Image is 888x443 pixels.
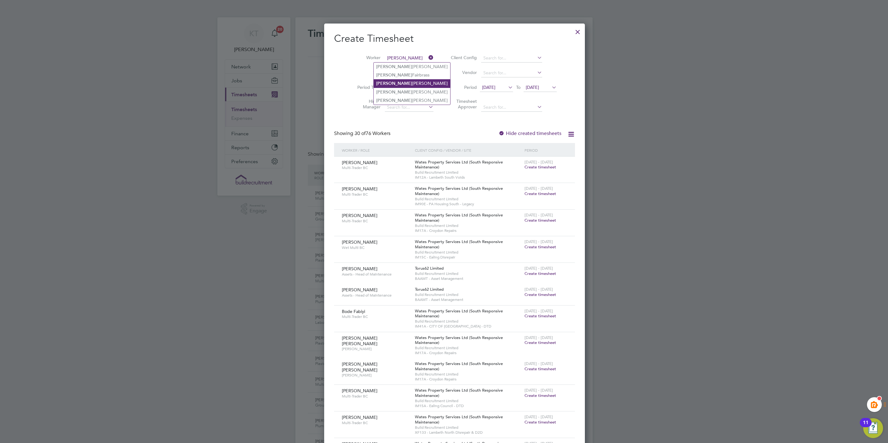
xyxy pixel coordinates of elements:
span: To [514,83,522,91]
div: Client Config / Vendor / Site [413,143,523,157]
label: Hiring Manager [353,98,381,110]
span: Build Recruitment Limited [415,223,521,228]
span: BAAMT - Asset Management [415,276,521,281]
span: [PERSON_NAME] [342,373,410,378]
span: Create timesheet [525,164,556,170]
li: [PERSON_NAME] [374,96,450,105]
div: Period [523,143,569,157]
button: Open Resource Center, 11 new notifications [863,418,883,438]
input: Search for... [385,103,433,112]
span: Create timesheet [525,393,556,398]
span: Create timesheet [525,313,556,319]
span: [PERSON_NAME] [PERSON_NAME] [342,361,377,372]
h2: Create Timesheet [334,32,575,45]
span: Create timesheet [525,292,556,297]
span: [PERSON_NAME] [342,160,377,165]
input: Search for... [481,103,542,112]
span: XF133 - Lambeth North Disrepair & D2D [415,430,521,435]
span: IM17A - Croydon Repairs [415,350,521,355]
span: Wates Property Services Ltd (South Responsive Maintenance) [415,388,503,398]
span: Wates Property Services Ltd (South Responsive Maintenance) [415,239,503,250]
label: Site [353,70,381,75]
span: IM90E - PA Housing South - Legacy [415,202,521,206]
span: Build Recruitment Limited [415,250,521,255]
input: Search for... [481,69,542,77]
span: Build Recruitment Limited [415,271,521,276]
span: Torus62 Limited [415,266,444,271]
b: [PERSON_NAME] [376,98,412,103]
b: [PERSON_NAME] [376,64,412,69]
span: [PERSON_NAME] [342,346,410,351]
span: 30 of [355,130,366,137]
span: Build Recruitment Limited [415,398,521,403]
input: Search for... [385,54,433,63]
li: [PERSON_NAME] [374,79,450,88]
span: [DATE] - [DATE] [525,308,553,314]
label: Timesheet Approver [449,98,477,110]
span: Assets - Head of Maintenance [342,293,410,298]
span: [PERSON_NAME] [342,388,377,393]
span: IM15C - Ealing Disrepair [415,255,521,260]
span: Wates Property Services Ltd (South Responsive Maintenance) [415,414,503,425]
div: Showing [334,130,392,137]
span: IM17A - Croydon Repairs [415,228,521,233]
span: IM17A - Croydon Repairs [415,377,521,382]
span: [DATE] [526,85,539,90]
div: 11 [863,423,868,431]
span: [DATE] - [DATE] [525,335,553,340]
span: Wates Property Services Ltd (South Responsive Maintenance) [415,361,503,371]
span: [PERSON_NAME] [PERSON_NAME] [342,335,377,346]
span: Build Recruitment Limited [415,425,521,430]
span: BAAMT - Asset Management [415,297,521,302]
span: Build Recruitment Limited [415,345,521,350]
span: [DATE] - [DATE] [525,266,553,271]
span: Wet Multi BC [342,245,410,250]
span: [DATE] - [DATE] [525,361,553,366]
span: IM12A - Lambeth South Voids [415,175,521,180]
span: [PERSON_NAME] [342,213,377,218]
label: Period Type [353,85,381,90]
span: Build Recruitment Limited [415,197,521,202]
span: Multi-Trader BC [342,314,410,319]
b: [PERSON_NAME] [376,81,412,86]
span: 76 Workers [355,130,390,137]
span: Build Recruitment Limited [415,170,521,175]
span: Create timesheet [525,271,556,276]
span: Create timesheet [525,191,556,196]
span: Assets - Head of Maintenance [342,272,410,277]
span: [DATE] [482,85,495,90]
span: [DATE] - [DATE] [525,388,553,393]
span: IM41A - CITY OF [GEOGRAPHIC_DATA] - DTD [415,324,521,329]
span: [PERSON_NAME] [342,239,377,245]
label: Client Config [449,55,477,60]
span: [DATE] - [DATE] [525,159,553,165]
li: [PERSON_NAME] [374,88,450,96]
span: Torus62 Limited [415,287,444,292]
span: Multi-Trader BC [342,420,410,425]
b: [PERSON_NAME] [376,89,412,95]
span: Wates Property Services Ltd (South Responsive Maintenance) [415,335,503,345]
span: [PERSON_NAME] [342,266,377,271]
span: Multi-Trader BC [342,165,410,170]
span: Build Recruitment Limited [415,319,521,324]
span: Create timesheet [525,340,556,345]
span: Create timesheet [525,366,556,371]
span: IM15A - Ealing Council - DTD [415,403,521,408]
span: Wates Property Services Ltd (South Responsive Maintenance) [415,159,503,170]
span: [PERSON_NAME] [342,415,377,420]
span: [DATE] - [DATE] [525,414,553,419]
span: [DATE] - [DATE] [525,287,553,292]
span: Multi-Trader BC [342,192,410,197]
span: [DATE] - [DATE] [525,212,553,218]
span: Build Recruitment Limited [415,292,521,297]
b: [PERSON_NAME] [376,72,412,78]
span: Create timesheet [525,218,556,223]
li: [PERSON_NAME] [374,63,450,71]
label: Vendor [449,70,477,75]
span: Wates Property Services Ltd (South Responsive Maintenance) [415,186,503,196]
span: Multi-Trader BC [342,219,410,224]
label: Worker [353,55,381,60]
span: Multi-Trader BC [342,394,410,399]
span: Build Recruitment Limited [415,372,521,377]
span: Wates Property Services Ltd (South Responsive Maintenance) [415,212,503,223]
